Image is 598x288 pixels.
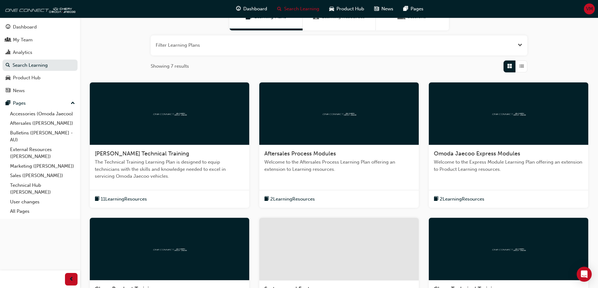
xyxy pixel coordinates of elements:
[381,5,393,13] span: News
[3,20,78,97] button: DashboardMy TeamAnalyticsSearch LearningProduct HubNews
[491,246,526,252] img: oneconnect
[411,5,423,13] span: Pages
[90,82,249,208] a: oneconnect[PERSON_NAME] Technical TrainingThe Technical Training Learning Plan is designed to equ...
[8,118,78,128] a: Aftersales ([PERSON_NAME])
[434,159,583,173] span: Welcome to the Express Module Learning Plan offering an extension to Product Learning resources.
[264,159,414,173] span: Welcome to the Aftersales Process Learning Plan offering an extension to Learning resources.
[236,5,241,13] span: guage-icon
[13,24,37,31] div: Dashboard
[586,5,593,13] span: VM
[434,195,439,203] span: book-icon
[3,34,78,46] a: My Team
[13,100,26,107] div: Pages
[6,37,10,43] span: people-icon
[101,196,147,203] span: 11 Learning Resources
[13,49,32,56] div: Analytics
[8,181,78,197] a: Technical Hub ([PERSON_NAME])
[3,72,78,84] a: Product Hub
[6,24,10,30] span: guage-icon
[3,21,78,33] a: Dashboard
[507,63,512,70] span: Grid
[231,3,272,15] a: guage-iconDashboard
[324,3,369,15] a: car-iconProduct Hub
[95,150,189,157] span: [PERSON_NAME] Technical Training
[8,145,78,161] a: External Resources ([PERSON_NAME])
[313,13,319,20] span: Learning Resources
[272,3,324,15] a: search-iconSearch Learning
[151,63,189,70] span: Showing 7 results
[8,207,78,216] a: All Pages
[6,88,10,94] span: news-icon
[403,5,408,13] span: pages-icon
[3,85,78,97] a: News
[429,82,588,208] a: oneconnectOmoda Jaecoo Express ModulesWelcome to the Express Module Learning Plan offering an ext...
[245,13,252,20] span: Learning Plans
[577,267,592,282] div: Open Intercom Messenger
[369,3,398,15] a: news-iconNews
[277,5,282,13] span: search-icon
[6,63,10,68] span: search-icon
[8,171,78,181] a: Sales ([PERSON_NAME])
[8,109,78,119] a: Accessories (Omoda Jaecoo)
[152,246,187,252] img: oneconnect
[264,195,269,203] span: book-icon
[3,97,78,109] button: Pages
[13,74,40,81] div: Product Hub
[584,3,595,14] button: VM
[259,82,419,208] a: oneconnectAftersales Process ModulesWelcome to the Aftersales Process Learning Plan offering an e...
[399,13,405,20] span: Sessions
[322,110,356,116] img: oneconnect
[13,36,33,44] div: My Team
[8,161,78,171] a: Marketing ([PERSON_NAME])
[95,159,244,180] span: The Technical Training Learning Plan is designed to equip technicians with the skills and knowled...
[6,50,10,55] span: chart-icon
[95,195,147,203] button: book-icon11LearningResources
[95,195,100,203] span: book-icon
[491,110,526,116] img: oneconnect
[3,60,78,71] a: Search Learning
[6,75,10,81] span: car-icon
[6,101,10,106] span: pages-icon
[264,150,336,157] span: Aftersales Process Modules
[434,150,520,157] span: Omoda Jaecoo Express Modules
[71,99,75,107] span: up-icon
[8,128,78,145] a: Bulletins ([PERSON_NAME] - AU)
[337,5,364,13] span: Product Hub
[264,195,315,203] button: book-icon2LearningResources
[69,275,74,283] span: prev-icon
[13,87,25,94] div: News
[440,196,484,203] span: 2 Learning Resources
[434,195,484,203] button: book-icon2LearningResources
[243,5,267,13] span: Dashboard
[8,197,78,207] a: User changes
[329,5,334,13] span: car-icon
[270,196,315,203] span: 2 Learning Resources
[3,47,78,58] a: Analytics
[519,63,524,70] span: List
[518,42,522,49] button: Open the filter
[398,3,428,15] a: pages-iconPages
[374,5,379,13] span: news-icon
[3,3,75,15] img: oneconnect
[284,5,319,13] span: Search Learning
[152,110,187,116] img: oneconnect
